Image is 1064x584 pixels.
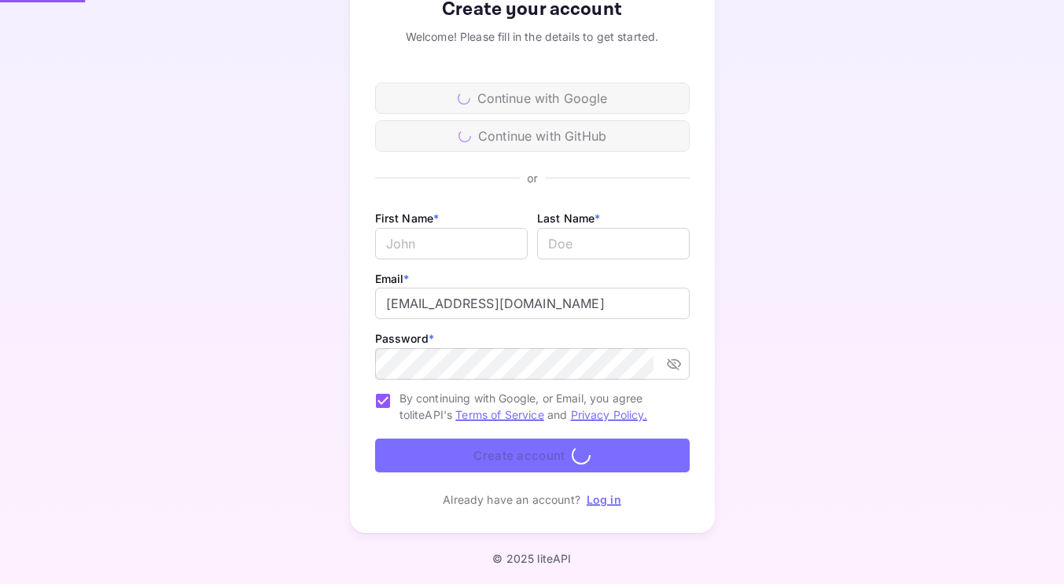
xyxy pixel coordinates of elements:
label: First Name [375,211,440,225]
input: johndoe@gmail.com [375,288,690,319]
a: Terms of Service [455,408,543,421]
label: Last Name [537,211,601,225]
a: Log in [587,493,621,506]
div: Continue with GitHub [375,120,690,152]
button: toggle password visibility [660,350,688,378]
label: Email [375,272,410,285]
input: John [375,228,528,259]
p: Already have an account? [443,491,580,508]
a: Privacy Policy. [571,408,647,421]
span: By continuing with Google, or Email, you agree to liteAPI's and [399,390,677,423]
p: © 2025 liteAPI [492,552,571,565]
input: Doe [537,228,690,259]
div: Welcome! Please fill in the details to get started. [375,28,690,45]
label: Password [375,332,434,345]
div: Continue with Google [375,83,690,114]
